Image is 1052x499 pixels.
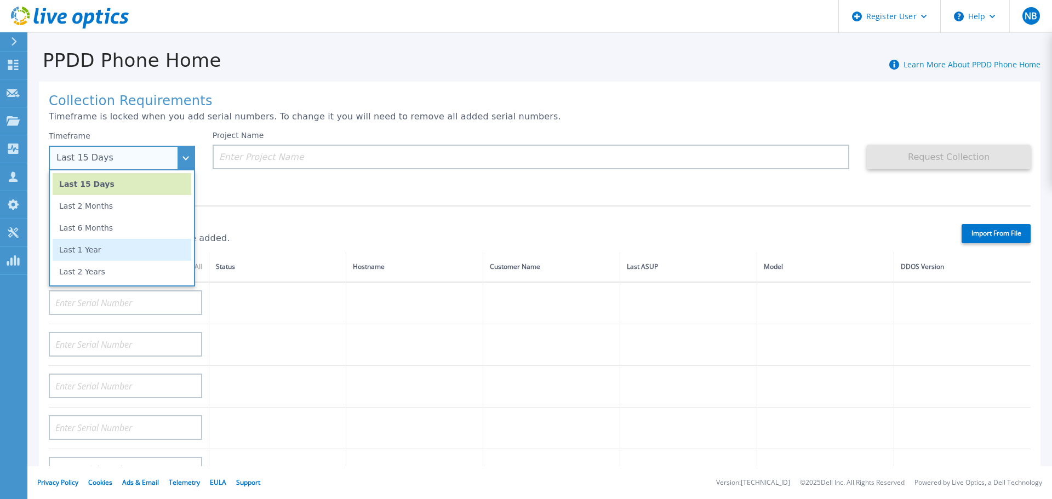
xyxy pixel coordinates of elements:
[483,252,620,282] th: Customer Name
[37,478,78,487] a: Privacy Policy
[49,131,90,140] label: Timeframe
[53,173,191,195] li: Last 15 Days
[914,479,1042,486] li: Powered by Live Optics, a Dell Technology
[49,112,1031,122] p: Timeframe is locked when you add serial numbers. To change it you will need to remove all added s...
[49,290,202,315] input: Enter Serial Number
[209,252,346,282] th: Status
[53,239,191,261] li: Last 1 Year
[49,94,1031,109] h1: Collection Requirements
[53,261,191,283] li: Last 2 Years
[49,215,942,230] h1: Serial Numbers
[210,478,226,487] a: EULA
[800,479,905,486] li: © 2025 Dell Inc. All Rights Reserved
[716,479,790,486] li: Version: [TECHNICAL_ID]
[346,252,483,282] th: Hostname
[904,59,1040,70] a: Learn More About PPDD Phone Home
[27,50,221,71] h1: PPDD Phone Home
[236,478,260,487] a: Support
[53,217,191,239] li: Last 6 Months
[213,131,264,139] label: Project Name
[894,252,1031,282] th: DDOS Version
[962,224,1031,243] label: Import From File
[213,145,850,169] input: Enter Project Name
[49,374,202,398] input: Enter Serial Number
[49,415,202,440] input: Enter Serial Number
[620,252,757,282] th: Last ASUP
[49,332,202,357] input: Enter Serial Number
[169,478,200,487] a: Telemetry
[122,478,159,487] a: Ads & Email
[49,457,202,481] input: Enter Serial Number
[56,153,175,163] div: Last 15 Days
[49,233,942,243] p: 0 of 20 (max) serial numbers are added.
[88,478,112,487] a: Cookies
[757,252,894,282] th: Model
[53,195,191,217] li: Last 2 Months
[1025,12,1037,20] span: NB
[867,145,1031,169] button: Request Collection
